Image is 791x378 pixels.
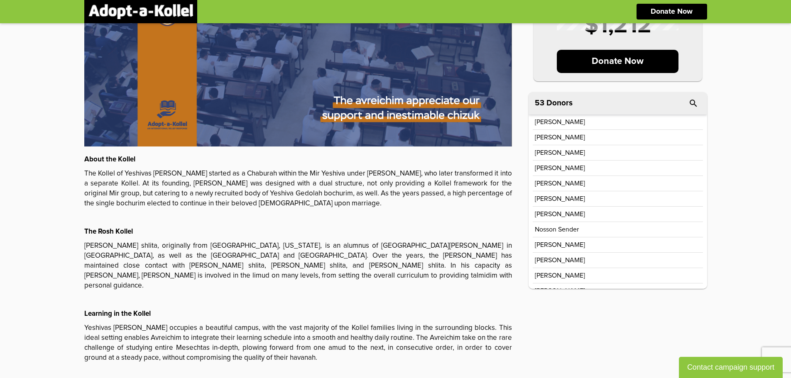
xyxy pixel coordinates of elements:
p: [PERSON_NAME] [535,149,585,156]
p: [PERSON_NAME] [535,165,585,171]
p: [PERSON_NAME] [535,211,585,217]
p: [PERSON_NAME] [535,241,585,248]
p: [PERSON_NAME] [535,195,585,202]
p: Donate Now [651,8,693,15]
strong: Learning in the Kollel [84,310,151,317]
button: Contact campaign support [679,357,783,378]
p: The Kollel of Yeshivas [PERSON_NAME] started as a Chaburah within the Mir Yeshiva under [PERSON_N... [84,169,512,209]
p: [PERSON_NAME] [535,180,585,187]
p: [PERSON_NAME] [535,272,585,279]
i: search [688,98,698,108]
p: [PERSON_NAME] [535,288,585,294]
p: [PERSON_NAME] shlita, originally from [GEOGRAPHIC_DATA], [US_STATE], is an alumnus of [GEOGRAPHIC... [84,241,512,291]
p: Yeshivas [PERSON_NAME] occupies a beautiful campus, with the vast majority of the Kollel families... [84,323,512,363]
p: Nosson Sender [535,226,579,233]
p: Donors [546,99,573,107]
img: logonobg.png [88,4,193,19]
p: Donate Now [557,50,678,73]
strong: The Rosh Kollel [84,228,133,235]
p: [PERSON_NAME] [535,257,585,263]
p: [PERSON_NAME] [535,119,585,125]
p: [PERSON_NAME] [535,134,585,141]
span: 53 [535,99,544,107]
strong: About the Kollel [84,156,135,163]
